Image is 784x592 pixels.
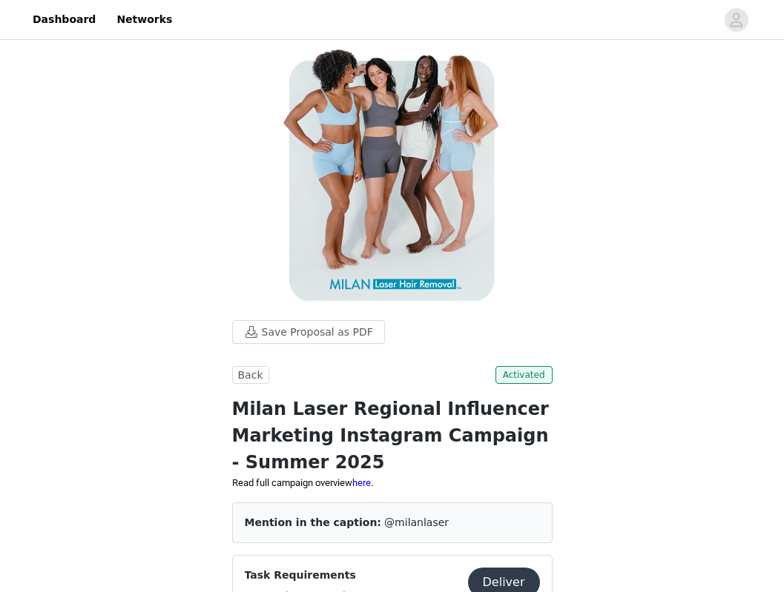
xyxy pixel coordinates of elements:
[729,8,743,32] div: avatar
[232,477,373,488] span: Read full campaign overview .
[108,3,181,36] a: Networks
[245,516,381,528] span: Mention in the caption:
[352,477,371,488] a: here
[245,568,360,583] h4: Task Requirements
[24,3,105,36] a: Dashboard
[384,516,449,528] span: @milanlaser
[232,396,553,476] h1: Milan Laser Regional Influencer Marketing Instagram Campaign - Summer 2025
[232,320,385,344] button: Save Proposal as PDF
[495,366,553,384] span: Activated
[214,43,570,310] img: campaign image
[232,366,269,384] button: Back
